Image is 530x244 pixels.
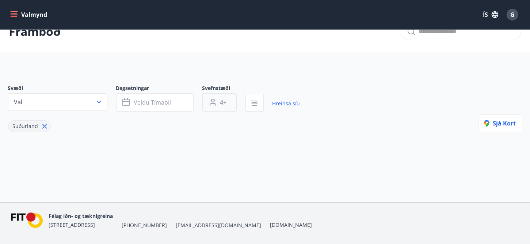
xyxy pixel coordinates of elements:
[49,213,113,219] span: Félag iðn- og tæknigreina
[510,11,515,19] span: G
[478,115,522,132] button: Sjá kort
[14,98,23,106] span: Val
[9,8,50,21] button: menu
[11,213,43,228] img: FPQVkF9lTnNbbaRSFyT17YYeljoOGk5m51IhT0bO.png
[116,85,202,93] span: Dagsetningar
[202,93,237,112] button: 4+
[8,85,116,93] span: Svæði
[13,123,38,129] span: Suðurland
[484,119,516,127] span: Sjá kort
[202,85,245,93] span: Svefnstæði
[479,8,502,21] button: ÍS
[116,93,194,112] button: Veldu tímabil
[504,6,521,23] button: G
[220,98,227,106] span: 4+
[272,95,300,112] a: Hreinsa síu
[8,120,51,132] div: Suðurland
[176,222,261,229] span: [EMAIL_ADDRESS][DOMAIN_NAME]
[8,93,107,111] button: Val
[9,23,61,40] p: Framboð
[270,221,312,228] a: [DOMAIN_NAME]
[134,98,171,106] span: Veldu tímabil
[49,221,95,228] span: [STREET_ADDRESS]
[122,222,167,229] span: [PHONE_NUMBER]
